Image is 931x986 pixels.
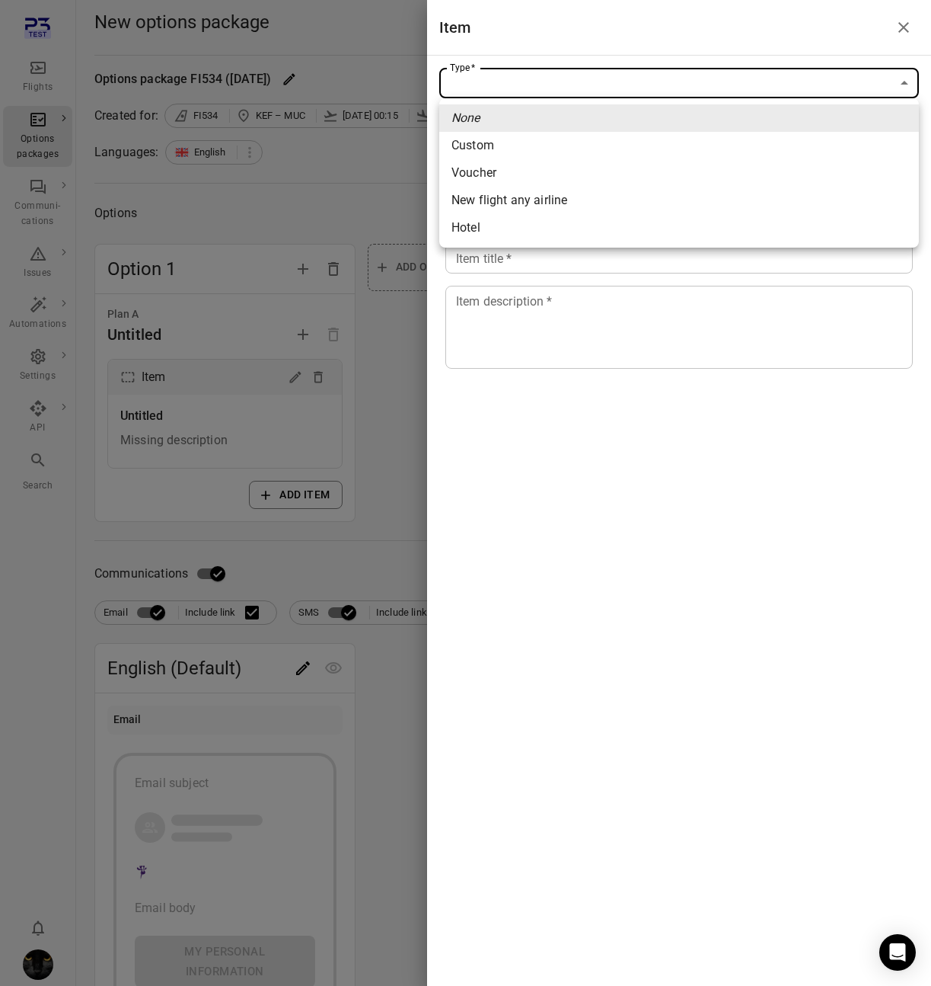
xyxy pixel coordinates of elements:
[451,136,907,155] span: Custom
[451,109,480,127] em: None
[451,164,907,182] span: Voucher
[451,191,907,210] span: New flight any airline
[879,934,916,971] div: Open Intercom Messenger
[451,219,907,237] span: Hotel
